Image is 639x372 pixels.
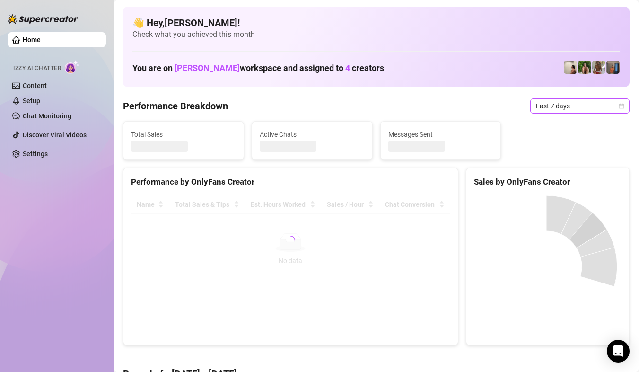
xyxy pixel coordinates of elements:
[578,61,591,74] img: Nathaniel
[132,16,620,29] h4: 👋 Hey, [PERSON_NAME] !
[260,129,365,140] span: Active Chats
[345,63,350,73] span: 4
[23,131,87,139] a: Discover Viral Videos
[606,61,620,74] img: Wayne
[474,176,621,188] div: Sales by OnlyFans Creator
[23,150,48,158] a: Settings
[132,63,384,73] h1: You are on workspace and assigned to creators
[564,61,577,74] img: Ralphy
[8,14,79,24] img: logo-BBDzfeDw.svg
[23,36,41,44] a: Home
[388,129,493,140] span: Messages Sent
[132,29,620,40] span: Check what you achieved this month
[536,99,624,113] span: Last 7 days
[131,176,450,188] div: Performance by OnlyFans Creator
[13,64,61,73] span: Izzy AI Chatter
[65,60,79,74] img: AI Chatter
[23,82,47,89] a: Content
[607,340,630,363] div: Open Intercom Messenger
[619,103,624,109] span: calendar
[592,61,605,74] img: Nathaniel
[23,97,40,105] a: Setup
[175,63,240,73] span: [PERSON_NAME]
[23,112,71,120] a: Chat Monitoring
[285,235,296,246] span: loading
[123,99,228,113] h4: Performance Breakdown
[131,129,236,140] span: Total Sales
